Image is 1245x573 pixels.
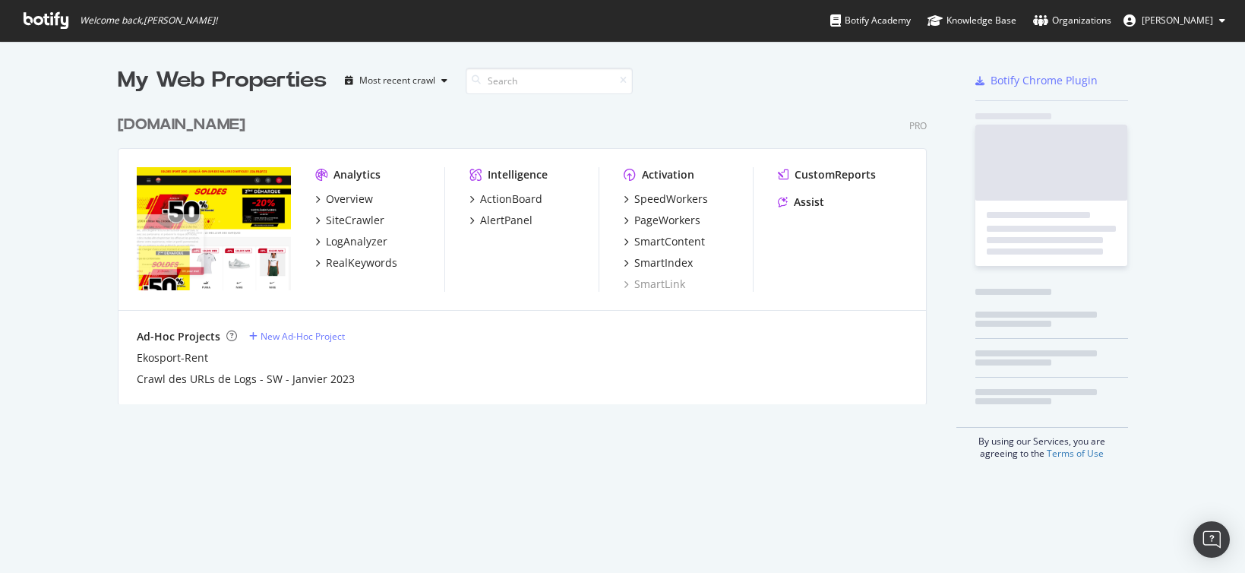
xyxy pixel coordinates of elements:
div: LogAnalyzer [326,234,387,249]
div: Analytics [333,167,381,182]
a: SpeedWorkers [624,192,708,207]
div: Activation [642,167,694,182]
div: Intelligence [488,167,548,182]
div: SiteCrawler [326,213,384,228]
div: grid [118,96,939,404]
input: Search [466,68,633,94]
a: New Ad-Hoc Project [249,330,345,343]
a: Terms of Use [1047,447,1104,460]
a: [DOMAIN_NAME] [118,114,251,136]
a: CustomReports [778,167,876,182]
div: SpeedWorkers [634,192,708,207]
a: SmartContent [624,234,705,249]
div: ActionBoard [480,192,542,207]
div: SmartIndex [634,255,693,271]
div: By using our Services, you are agreeing to the [956,427,1128,460]
div: Pro [909,119,927,132]
a: RealKeywords [315,255,397,271]
div: Botify Chrome Plugin [991,73,1098,88]
div: Knowledge Base [927,13,1016,28]
span: Kiszlo David [1142,14,1213,27]
a: Crawl des URLs de Logs - SW - Janvier 2023 [137,372,355,387]
a: AlertPanel [469,213,532,228]
div: RealKeywords [326,255,397,271]
a: Ekosport-Rent [137,350,208,366]
a: LogAnalyzer [315,234,387,249]
a: SmartIndex [624,255,693,271]
div: Open Intercom Messenger [1193,521,1230,558]
div: AlertPanel [480,213,532,228]
div: [DOMAIN_NAME] [118,114,245,136]
div: Most recent crawl [359,76,435,85]
div: Overview [326,192,373,207]
span: Welcome back, [PERSON_NAME] ! [80,14,217,27]
div: CustomReports [795,167,876,182]
div: PageWorkers [634,213,700,228]
div: Assist [794,195,824,210]
div: New Ad-Hoc Project [261,330,345,343]
div: My Web Properties [118,65,327,96]
div: SmartContent [634,234,705,249]
button: Most recent crawl [339,68,453,93]
a: Overview [315,192,373,207]
button: [PERSON_NAME] [1111,8,1237,33]
a: ActionBoard [469,192,542,207]
a: PageWorkers [624,213,700,228]
a: SiteCrawler [315,213,384,228]
div: Ad-Hoc Projects [137,329,220,344]
a: Assist [778,195,824,210]
img: sport2000.fr [137,167,291,290]
div: Organizations [1033,13,1111,28]
a: Botify Chrome Plugin [975,73,1098,88]
a: SmartLink [624,277,685,292]
div: Botify Academy [830,13,911,28]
